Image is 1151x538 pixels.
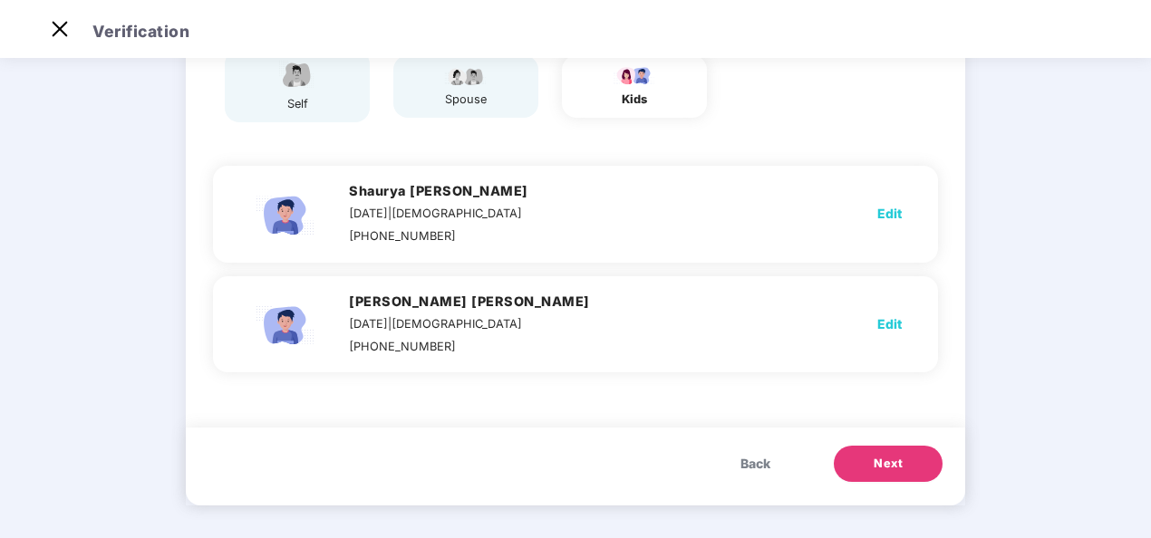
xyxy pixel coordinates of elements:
div: [PHONE_NUMBER] [349,338,590,356]
img: svg+xml;base64,PHN2ZyB4bWxucz0iaHR0cDovL3d3dy53My5vcmcvMjAwMC9zdmciIHdpZHRoPSI3OS4wMzciIGhlaWdodD... [612,64,657,86]
h4: [PERSON_NAME] [PERSON_NAME] [349,293,590,311]
button: Edit [877,310,902,339]
img: svg+xml;base64,PHN2ZyBpZD0iQ2hpbGRfbWFsZV9pY29uIiB4bWxucz0iaHR0cDovL3d3dy53My5vcmcvMjAwMC9zdmciIH... [249,293,322,356]
div: self [275,95,320,113]
button: Next [834,446,943,482]
span: | [DEMOGRAPHIC_DATA] [388,317,522,331]
img: svg+xml;base64,PHN2ZyBpZD0iRW1wbG95ZWVfbWFsZSIgeG1sbnM9Imh0dHA6Ly93d3cudzMub3JnLzIwMDAvc3ZnIiB3aW... [275,59,320,91]
span: Back [740,454,770,474]
span: | [DEMOGRAPHIC_DATA] [388,207,522,220]
div: [PHONE_NUMBER] [349,227,528,245]
button: Edit [877,199,902,228]
span: Edit [877,204,902,224]
div: kids [612,91,657,109]
img: svg+xml;base64,PHN2ZyB4bWxucz0iaHR0cDovL3d3dy53My5vcmcvMjAwMC9zdmciIHdpZHRoPSI5Ny44OTciIGhlaWdodD... [443,64,488,86]
div: spouse [443,91,488,109]
div: [DATE] [349,205,528,223]
img: svg+xml;base64,PHN2ZyBpZD0iQ2hpbGRfbWFsZV9pY29uIiB4bWxucz0iaHR0cDovL3d3dy53My5vcmcvMjAwMC9zdmciIH... [249,182,322,245]
div: [DATE] [349,315,590,333]
span: Next [874,455,903,473]
h4: Shaurya [PERSON_NAME] [349,182,528,200]
button: Back [722,446,788,482]
span: Edit [877,314,902,334]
